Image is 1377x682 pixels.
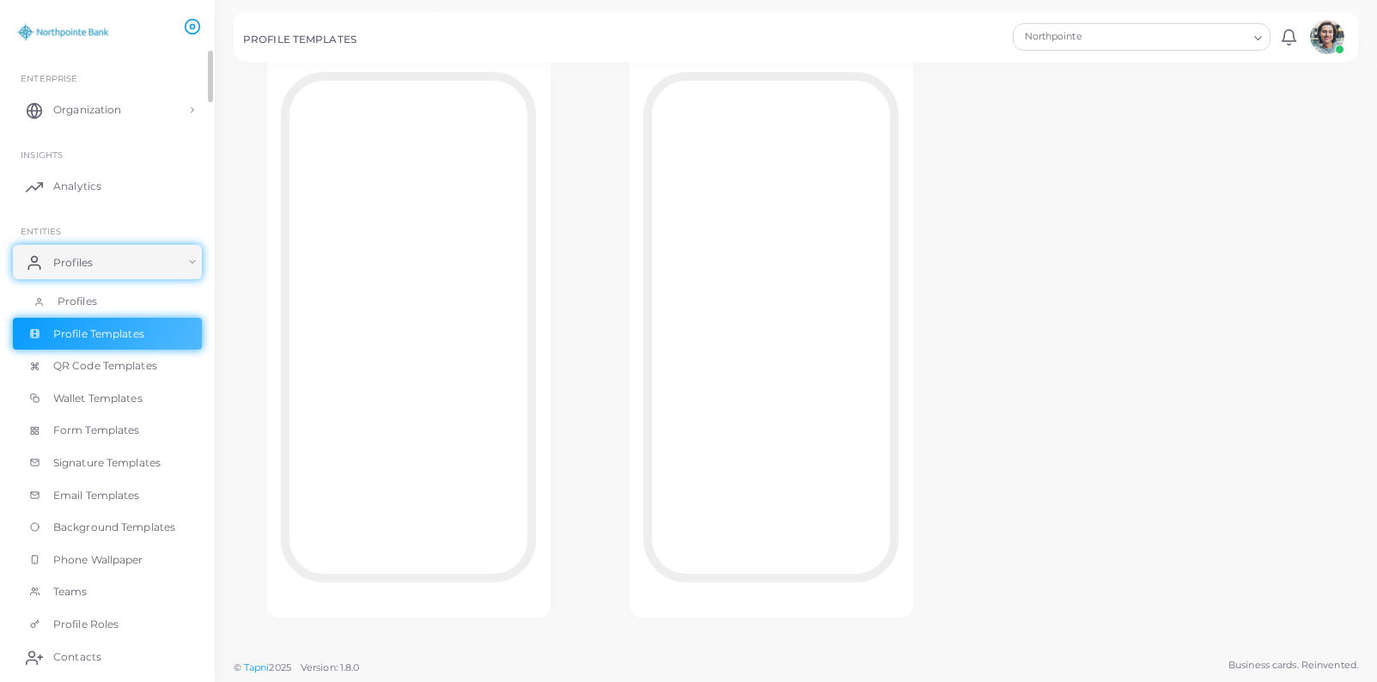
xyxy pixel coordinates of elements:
[13,608,202,641] a: Profile Roles
[53,423,140,438] span: Form Templates
[301,661,360,673] span: Version: 1.8.0
[13,318,202,350] a: Profile Templates
[21,149,63,160] span: INSIGHTS
[53,552,143,568] span: Phone Wallpaper
[53,358,157,374] span: QR Code Templates
[1310,20,1344,54] img: avatar
[53,102,121,118] span: Organization
[13,544,202,576] a: Phone Wallpaper
[13,350,202,382] a: QR Code Templates
[53,520,175,535] span: Background Templates
[244,661,270,673] a: Tapni
[13,382,202,415] a: Wallet Templates
[53,649,101,665] span: Contacts
[13,479,202,512] a: Email Templates
[13,447,202,479] a: Signature Templates
[1022,28,1147,46] span: Northpointe
[13,169,202,204] a: Analytics
[53,455,161,471] span: Signature Templates
[269,661,290,675] span: 2025
[53,488,140,503] span: Email Templates
[53,391,143,406] span: Wallet Templates
[53,326,144,342] span: Profile Templates
[53,617,119,632] span: Profile Roles
[1149,27,1247,46] input: Search for option
[13,285,202,318] a: Profiles
[53,179,101,194] span: Analytics
[1013,23,1270,51] div: Search for option
[53,255,93,271] span: Profiles
[21,226,61,236] span: ENTITIES
[13,511,202,544] a: Background Templates
[15,16,111,48] img: logo
[13,93,202,127] a: Organization
[13,245,202,279] a: Profiles
[21,73,77,83] span: Enterprise
[1228,658,1358,673] span: Business cards. Reinvented.
[13,575,202,608] a: Teams
[1305,20,1349,54] a: avatar
[13,640,202,674] a: Contacts
[53,584,88,600] span: Teams
[58,294,97,309] span: Profiles
[234,661,359,675] span: ©
[13,414,202,447] a: Form Templates
[243,33,356,46] h5: PROFILE TEMPLATES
